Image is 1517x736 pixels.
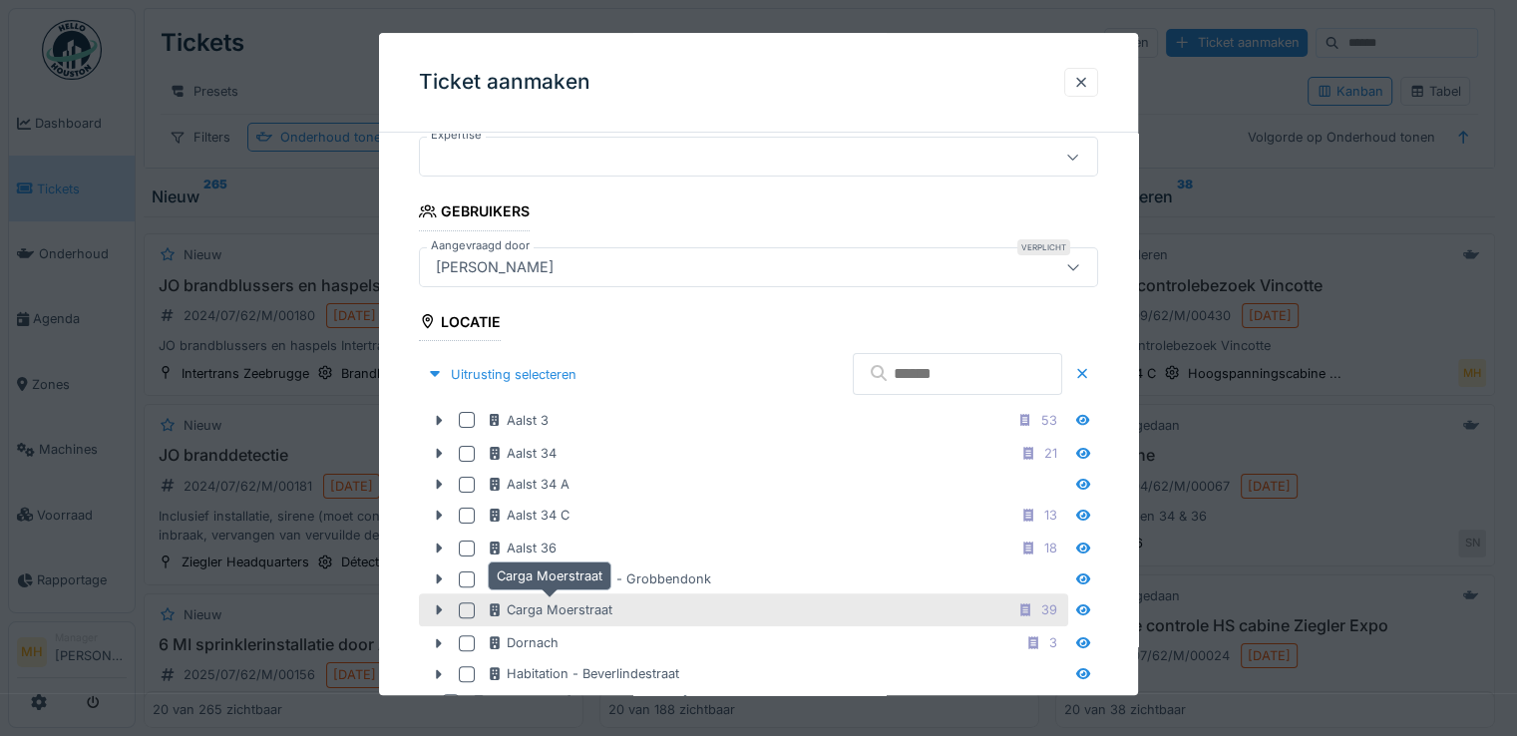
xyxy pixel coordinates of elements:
label: Aangevraagd door [427,237,534,254]
div: Habitation - [STREET_ADDRESS] [471,693,688,712]
div: 13 [1044,506,1057,525]
div: 21 [1044,444,1057,463]
div: Uitrusting selecteren [419,361,584,388]
div: Aalst 34 A [487,475,569,494]
div: 3 [1049,634,1057,653]
div: Carga Antwerpen - Grobbendonk [487,569,711,588]
div: Carga Moerstraat [488,561,611,590]
div: Locatie [419,307,501,341]
div: Carga Moerstraat [487,600,612,619]
div: Gebruikers [419,197,530,231]
div: Aalst 36 [487,539,557,557]
div: Aalst 34 C [487,506,569,525]
div: Dornach [487,634,559,653]
div: Aalst 3 [487,411,549,430]
div: 39 [1041,600,1057,619]
label: Expertise [427,128,486,145]
div: 18 [1044,539,1057,557]
div: [PERSON_NAME] [428,256,562,278]
div: Verplicht [1017,239,1070,255]
div: 53 [1041,411,1057,430]
div: Aalst 34 [487,444,557,463]
h3: Ticket aanmaken [419,70,590,95]
div: Habitation - Beverlindestraat [487,665,679,684]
